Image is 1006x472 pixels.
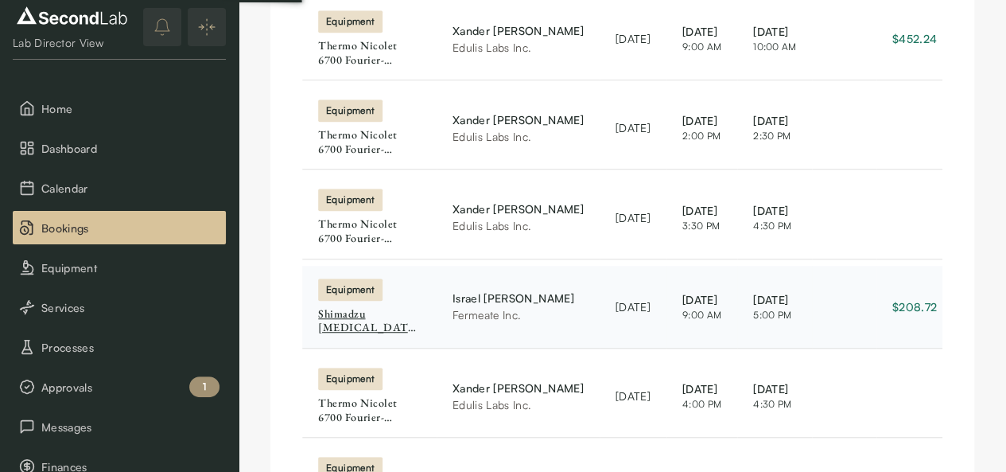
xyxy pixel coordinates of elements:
[682,219,721,233] span: 3:30 PM
[453,306,584,323] div: Fermeate Inc.
[616,298,651,315] div: [DATE]
[13,211,226,244] button: Bookings
[13,35,131,51] div: Lab Director View
[753,40,796,54] span: 10:00 AM
[318,396,421,424] div: Thermo Nicolet 6700 Fourier-Transform IR Spectrometer
[41,299,219,316] span: Services
[318,189,421,245] a: equipmentThermo Nicolet 6700 Fourier-Transform IR Spectrometer
[753,291,796,308] span: [DATE]
[318,307,421,335] div: Shimadzu [MEDICAL_DATA] (HPLC)-1 Model LC20AD
[892,300,937,314] span: $208.72
[318,368,421,424] a: equipmentThermo Nicolet 6700 Fourier-Transform IR Spectrometer
[41,379,219,396] span: Approvals
[318,279,421,335] a: equipmentShimadzu [MEDICAL_DATA] (HPLC)-1 Model LC20AD
[13,370,226,404] button: Approvals
[753,308,796,322] span: 5:00 PM
[453,22,584,39] div: Xander [PERSON_NAME]
[453,201,584,217] div: Xander [PERSON_NAME]
[753,23,796,40] span: [DATE]
[13,92,226,125] button: Home
[753,380,796,397] span: [DATE]
[753,202,796,219] span: [DATE]
[682,308,721,322] span: 9:00 AM
[13,251,226,284] button: Equipment
[616,119,651,136] div: [DATE]
[318,189,383,211] div: equipment
[13,330,226,364] button: Processes
[453,396,584,413] div: Edulis Labs Inc.
[616,30,651,47] div: [DATE]
[453,111,584,128] div: Xander [PERSON_NAME]
[682,23,721,40] span: [DATE]
[13,291,226,324] button: Services
[453,380,584,396] div: Xander [PERSON_NAME]
[13,410,226,443] button: Messages
[753,112,796,129] span: [DATE]
[682,202,721,219] span: [DATE]
[453,217,584,234] div: Edulis Labs Inc.
[41,180,219,197] span: Calendar
[682,291,721,308] span: [DATE]
[453,39,584,56] div: Edulis Labs Inc.
[753,129,796,143] span: 2:30 PM
[41,220,219,236] span: Bookings
[682,40,721,54] span: 9:00 AM
[453,290,584,306] div: Israel [PERSON_NAME]
[318,279,383,301] div: equipment
[41,259,219,276] span: Equipment
[13,171,226,205] button: Calendar
[41,419,219,435] span: Messages
[189,376,219,397] div: 1
[13,131,226,165] button: Dashboard
[453,128,584,145] div: Edulis Labs Inc.
[318,10,383,33] div: equipment
[616,209,651,226] div: [DATE]
[682,380,721,397] span: [DATE]
[318,368,383,390] div: equipment
[753,397,796,412] span: 4:30 PM
[41,100,219,117] span: Home
[753,219,796,233] span: 4:30 PM
[41,339,219,356] span: Processes
[892,32,937,45] span: $452.24
[318,128,421,156] div: Thermo Nicolet 6700 Fourier-Transform IR Spectrometer
[318,10,421,67] a: equipmentThermo Nicolet 6700 Fourier-Transform IR Spectrometer
[682,129,721,143] span: 2:00 PM
[318,39,421,67] div: Thermo Nicolet 6700 Fourier-Transform IR Spectrometer
[318,217,421,245] div: Thermo Nicolet 6700 Fourier-Transform IR Spectrometer
[13,3,131,29] img: logo
[188,8,226,46] button: Expand/Collapse sidebar
[318,99,383,122] div: equipment
[682,397,721,412] span: 4:00 PM
[318,99,421,156] a: equipmentThermo Nicolet 6700 Fourier-Transform IR Spectrometer
[143,8,181,46] button: notifications
[682,112,721,129] span: [DATE]
[616,388,651,404] div: [DATE]
[41,140,219,157] span: Dashboard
